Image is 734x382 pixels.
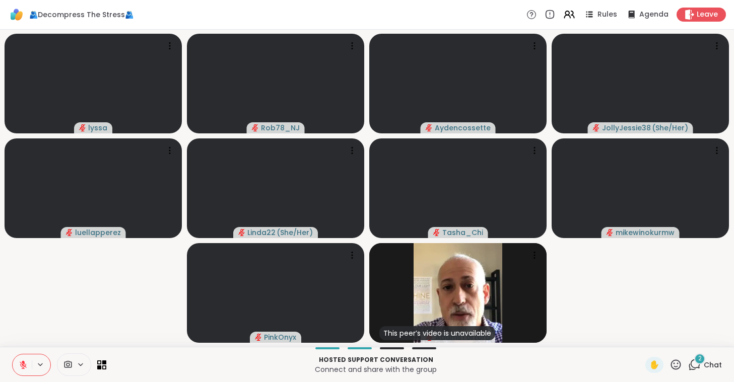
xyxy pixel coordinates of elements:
span: 2 [698,354,702,363]
div: This peer’s video is unavailable [379,326,495,340]
span: audio-muted [255,334,262,341]
p: Connect and share with the group [112,364,639,374]
span: lyssa [88,123,107,133]
span: JollyJessie38 [602,123,651,133]
span: audio-muted [426,124,433,131]
span: mikewinokurmw [616,227,675,238]
span: Aydencossette [435,123,491,133]
img: AdamsTortora [414,243,502,343]
span: ( She/Her ) [277,227,313,238]
span: PinkOnyx [264,332,296,342]
img: ShareWell Logomark [8,6,25,23]
span: luellapperez [75,227,121,238]
span: Rules [597,10,617,20]
span: Agenda [639,10,669,20]
span: Rob78_NJ [261,123,300,133]
span: audio-muted [433,229,440,236]
span: audio-muted [607,229,614,236]
span: audio-muted [252,124,259,131]
span: 🫂Decompress The Stress🫂 [29,10,134,20]
span: ( She/Her ) [652,123,688,133]
span: audio-muted [66,229,73,236]
span: Leave [697,10,718,20]
span: Linda22 [247,227,276,238]
span: ✋ [649,359,659,371]
span: Chat [704,360,722,370]
span: audio-muted [79,124,86,131]
span: audio-muted [593,124,600,131]
span: Tasha_Chi [442,227,483,238]
span: audio-muted [238,229,245,236]
p: Hosted support conversation [112,355,639,364]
